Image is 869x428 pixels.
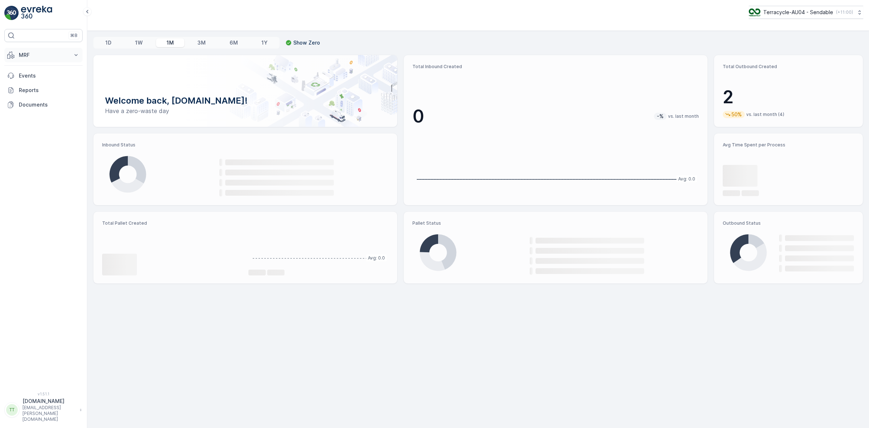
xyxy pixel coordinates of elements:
p: Terracycle-AU04 - Sendable [763,9,833,16]
p: 50% [731,111,743,118]
p: -% [656,113,664,120]
p: MRF [19,51,68,59]
p: 2 [723,86,854,108]
p: Show Zero [293,39,320,46]
p: Total Inbound Created [412,64,699,70]
p: Avg Time Spent per Process [723,142,854,148]
a: Events [4,68,83,83]
p: Outbound Status [723,220,854,226]
button: MRF [4,48,83,62]
div: TT [6,404,18,416]
img: logo [4,6,19,20]
p: Documents [19,101,80,108]
p: Reports [19,87,80,94]
p: ( +11:00 ) [836,9,853,15]
a: Reports [4,83,83,97]
p: [EMAIL_ADDRESS][PERSON_NAME][DOMAIN_NAME] [22,405,76,422]
p: ⌘B [70,33,77,38]
p: vs. last month (4) [746,112,784,117]
p: Inbound Status [102,142,389,148]
p: Pallet Status [412,220,699,226]
p: Have a zero-waste day [105,107,386,115]
p: Total Outbound Created [723,64,854,70]
button: TT[DOMAIN_NAME][EMAIL_ADDRESS][PERSON_NAME][DOMAIN_NAME] [4,398,83,422]
img: terracycle_logo.png [749,8,760,16]
p: [DOMAIN_NAME] [22,398,76,405]
p: 1W [135,39,143,46]
p: 6M [230,39,238,46]
p: Events [19,72,80,79]
p: 1Y [261,39,268,46]
p: 1D [105,39,112,46]
a: Documents [4,97,83,112]
p: 0 [412,105,424,127]
span: v 1.51.1 [4,392,83,396]
p: 1M [167,39,174,46]
p: Welcome back, [DOMAIN_NAME]! [105,95,386,107]
p: Total Pallet Created [102,220,243,226]
p: 3M [197,39,206,46]
img: logo_light-DOdMpM7g.png [21,6,52,20]
button: Terracycle-AU04 - Sendable(+11:00) [749,6,863,19]
p: vs. last month [668,113,699,119]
